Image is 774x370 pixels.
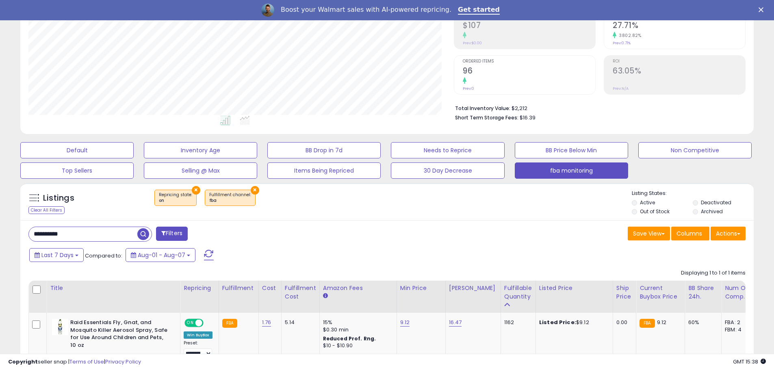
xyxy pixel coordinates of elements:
[688,284,718,301] div: BB Share 24h.
[520,114,536,121] span: $16.39
[539,284,609,292] div: Listed Price
[463,66,595,77] h2: 96
[613,66,745,77] h2: 63.05%
[681,269,746,277] div: Displaying 1 to 1 of 1 items
[222,319,237,328] small: FBA
[159,198,192,203] div: on
[638,142,752,158] button: Non Competitive
[711,227,746,240] button: Actions
[192,186,200,195] button: ×
[725,326,752,333] div: FBM: 4
[449,318,462,327] a: 16.47
[671,227,709,240] button: Columns
[323,326,390,333] div: $0.30 min
[267,142,381,158] button: BB Drop in 7d
[640,208,670,215] label: Out of Stock
[20,162,134,179] button: Top Sellers
[8,358,38,366] strong: Copyright
[463,41,482,45] small: Prev: $0.00
[50,284,177,292] div: Title
[323,319,390,326] div: 15%
[640,319,655,328] small: FBA
[267,162,381,179] button: Items Being Repriced
[391,162,504,179] button: 30 Day Decrease
[202,320,215,327] span: OFF
[657,318,667,326] span: 9.12
[455,105,510,112] b: Total Inventory Value:
[8,358,141,366] div: seller snap | |
[455,114,518,121] b: Short Term Storage Fees:
[184,284,215,292] div: Repricing
[52,319,68,335] img: 41r1GA1BteL._SL40_.jpg
[539,318,576,326] b: Listed Price:
[105,358,141,366] a: Privacy Policy
[759,7,767,12] div: Close
[184,340,212,359] div: Preset:
[251,186,259,195] button: ×
[323,335,376,342] b: Reduced Prof. Rng.
[725,319,752,326] div: FBA: 2
[676,229,702,238] span: Columns
[184,331,212,339] div: Win BuyBox
[640,199,655,206] label: Active
[455,103,739,113] li: $2,212
[323,342,390,349] div: $10 - $10.90
[41,251,74,259] span: Last 7 Days
[144,162,257,179] button: Selling @ Max
[285,284,316,301] div: Fulfillment Cost
[701,199,731,206] label: Deactivated
[70,319,169,351] b: Raid Essentials Fly, Gnat, and Mosquito Killer Aerosol Spray, Safe for Use Around Children and Pe...
[613,21,745,32] h2: 27.71%
[613,86,629,91] small: Prev: N/A
[323,292,328,300] small: Amazon Fees.
[504,319,529,326] div: 1162
[29,248,84,262] button: Last 7 Days
[463,59,595,64] span: Ordered Items
[126,248,195,262] button: Aug-01 - Aug-07
[209,192,251,204] span: Fulfillment channel :
[688,319,715,326] div: 60%
[515,142,628,158] button: BB Price Below Min
[43,193,74,204] h5: Listings
[640,284,681,301] div: Current Buybox Price
[262,284,278,292] div: Cost
[261,4,274,17] img: Profile image for Adrian
[144,142,257,158] button: Inventory Age
[733,358,766,366] span: 2025-08-15 15:38 GMT
[185,320,195,327] span: ON
[725,284,754,301] div: Num of Comp.
[632,190,754,197] p: Listing States:
[222,284,255,292] div: Fulfillment
[156,227,188,241] button: Filters
[323,284,393,292] div: Amazon Fees
[458,6,500,15] a: Get started
[616,284,633,301] div: Ship Price
[616,32,641,39] small: 3802.82%
[391,142,504,158] button: Needs to Reprice
[85,252,122,260] span: Compared to:
[463,21,595,32] h2: $107
[539,319,607,326] div: $9.12
[504,284,532,301] div: Fulfillable Quantity
[628,227,670,240] button: Save View
[613,59,745,64] span: ROI
[449,284,497,292] div: [PERSON_NAME]
[262,318,271,327] a: 1.76
[209,198,251,203] div: fba
[701,208,723,215] label: Archived
[613,41,631,45] small: Prev: 0.71%
[159,192,192,204] span: Repricing state :
[400,284,442,292] div: Min Price
[616,319,630,326] div: 0.00
[138,251,185,259] span: Aug-01 - Aug-07
[515,162,628,179] button: fba monitoring
[20,142,134,158] button: Default
[28,206,65,214] div: Clear All Filters
[463,86,474,91] small: Prev: 0
[285,319,313,326] div: 5.14
[69,358,104,366] a: Terms of Use
[281,6,451,14] div: Boost your Walmart sales with AI-powered repricing.
[400,318,410,327] a: 9.12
